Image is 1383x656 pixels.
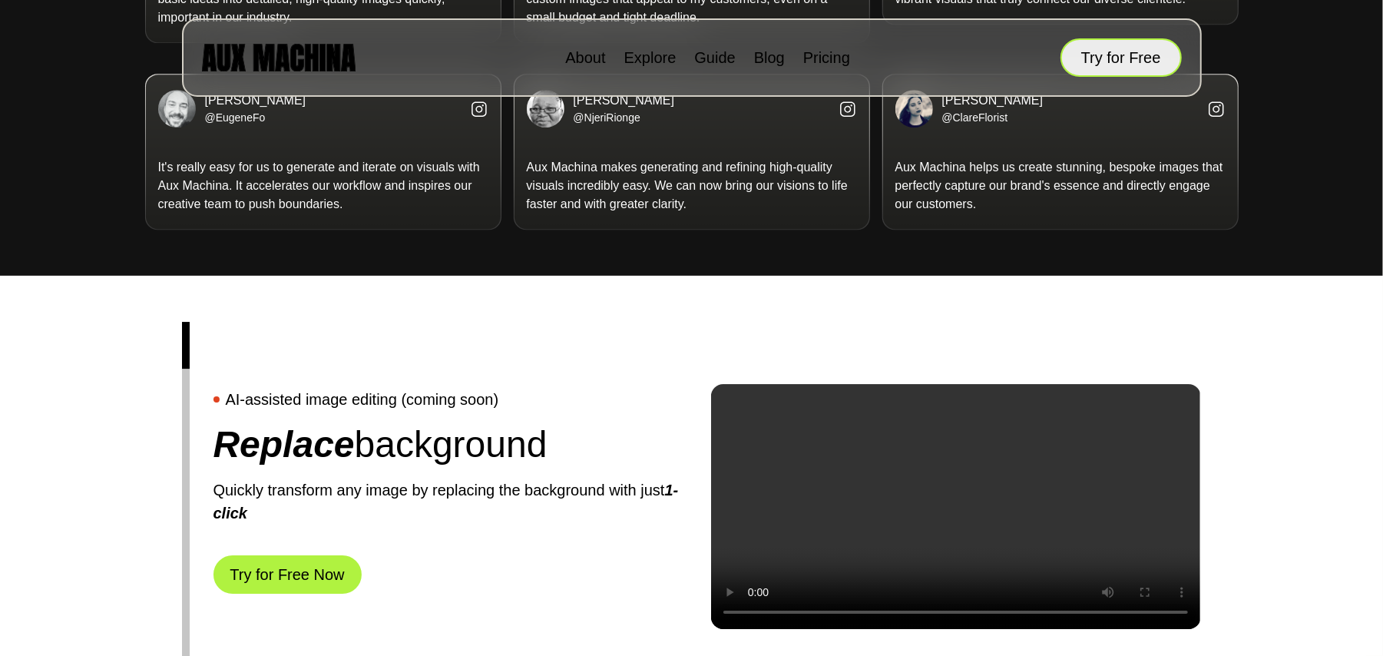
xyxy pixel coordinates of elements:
[803,49,850,66] a: Pricing
[213,555,362,594] button: Try for Free Now
[942,91,1044,110] p: [PERSON_NAME]
[895,158,1226,214] p: Aux Machina helps us create stunning, bespoke images that perfectly capture our brand's essence a...
[213,417,688,472] p: background
[624,49,677,66] a: Explore
[182,554,190,600] button: 6
[694,49,735,66] a: Guide
[574,91,675,110] p: [PERSON_NAME]
[182,415,190,461] button: 3
[1206,500,1221,515] button: Next
[226,388,499,411] p: AI-assisted image editing (coming soon)
[182,322,190,368] button: 1
[202,44,356,71] img: AUX MACHINA
[182,369,190,415] button: 2
[942,110,1044,126] p: @ClareFlorist
[895,90,933,128] img: Avatar
[205,91,306,110] p: [PERSON_NAME]
[213,479,688,525] p: Quickly transform any image by replacing the background with just
[182,601,190,647] button: 7
[565,49,605,66] a: About
[754,49,785,66] a: Blog
[213,424,355,465] i: Replace
[205,110,306,126] p: @EugeneFo
[1207,100,1226,118] img: Instagram
[213,482,679,522] i: 1-click
[158,90,196,128] img: Eugene F.
[527,90,564,128] img: Eugene F.
[182,508,190,554] button: 5
[182,462,190,508] button: 4
[163,500,178,515] button: Previous
[470,100,488,118] img: Instagram
[1060,38,1182,77] button: Try for Free
[158,158,488,214] p: It's really easy for us to generate and iterate on visuals with Aux Machina. It accelerates our w...
[574,110,675,126] p: @NjeriRionge
[839,100,857,118] img: Instagram
[527,158,857,214] p: Aux Machina makes generating and refining high-quality visuals incredibly easy. We can now bring ...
